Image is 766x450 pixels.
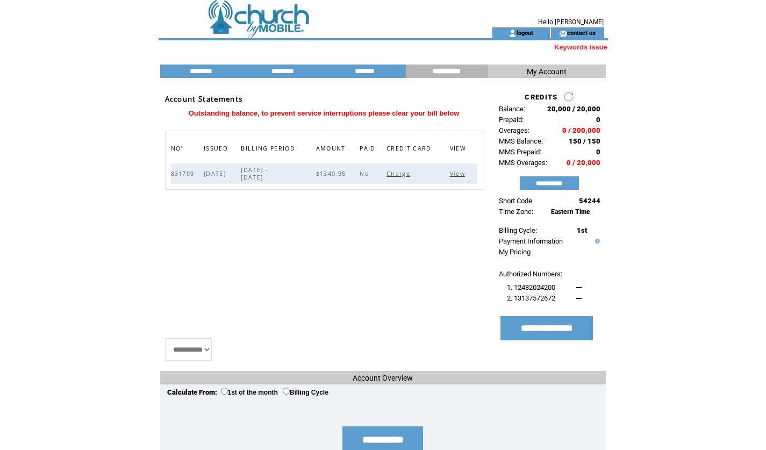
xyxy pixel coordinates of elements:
[567,29,596,36] a: contact us
[159,43,608,51] marquee: Keywords issue has been corrected. Thank you for your patience!
[165,94,243,104] span: Account Statements
[241,166,268,181] span: [DATE] - [DATE]
[499,116,524,124] span: Prepaid:
[499,159,547,167] span: MMS Overages:
[592,239,600,244] img: help.gif
[567,159,600,167] span: 0 / 20,000
[450,170,468,176] a: View
[527,67,567,76] span: My Account
[499,197,534,205] span: Short Code:
[204,170,228,177] span: [DATE]
[499,248,531,256] a: My Pricing
[507,294,555,302] span: 2. 13137572672
[547,105,600,113] span: 20,000 / 20,000
[569,137,600,145] span: 150 / 150
[353,374,413,382] span: Account Overview
[171,170,197,177] span: 831709
[499,126,529,134] span: Overages:
[241,142,298,158] span: BILLING PERIOD
[221,388,228,395] input: 1st of the month
[221,389,278,396] label: 1st of the month
[386,170,413,177] span: Click to charge this bill
[189,109,460,117] span: Outstanding balance, to prevent service interruptions please clear your bill below
[241,145,298,151] a: BILLING PERIOD
[562,126,600,134] span: 0 / 200,000
[559,29,567,38] img: contact_us_icon.gif
[360,145,378,151] a: PAID
[499,270,562,278] span: Authorized Numbers:
[204,142,231,158] span: ISSUED
[507,283,555,291] span: 1. 12482024200
[579,197,600,205] span: 54244
[538,18,604,26] span: Hello [PERSON_NAME]
[577,226,587,234] span: 1st
[499,105,525,113] span: Balance:
[386,142,434,158] span: CREDIT CARD
[499,137,543,145] span: MMS Balance:
[386,170,413,176] a: Charge
[360,170,371,177] span: No
[167,388,217,396] span: Calculate From:
[316,142,348,158] span: AMOUNT
[499,226,537,234] span: Billing Cycle:
[499,208,533,216] span: Time Zone:
[596,116,600,124] span: 0
[450,170,468,177] span: Click to view this bill
[525,93,557,101] span: CREDITS
[171,145,185,151] a: NO'
[499,237,563,245] a: Payment Information
[283,388,290,395] input: Billing Cycle
[316,170,349,177] span: $1340.95
[509,29,517,38] img: account_icon.gif
[204,145,231,151] a: ISSUED
[499,148,541,156] span: MMS Prepaid:
[450,142,469,158] span: VIEW
[596,148,600,156] span: 0
[551,208,590,216] span: Eastern Time
[316,145,348,151] a: AMOUNT
[360,142,378,158] span: PAID
[283,389,328,396] label: Billing Cycle
[171,142,185,158] span: NO'
[517,29,533,36] a: logout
